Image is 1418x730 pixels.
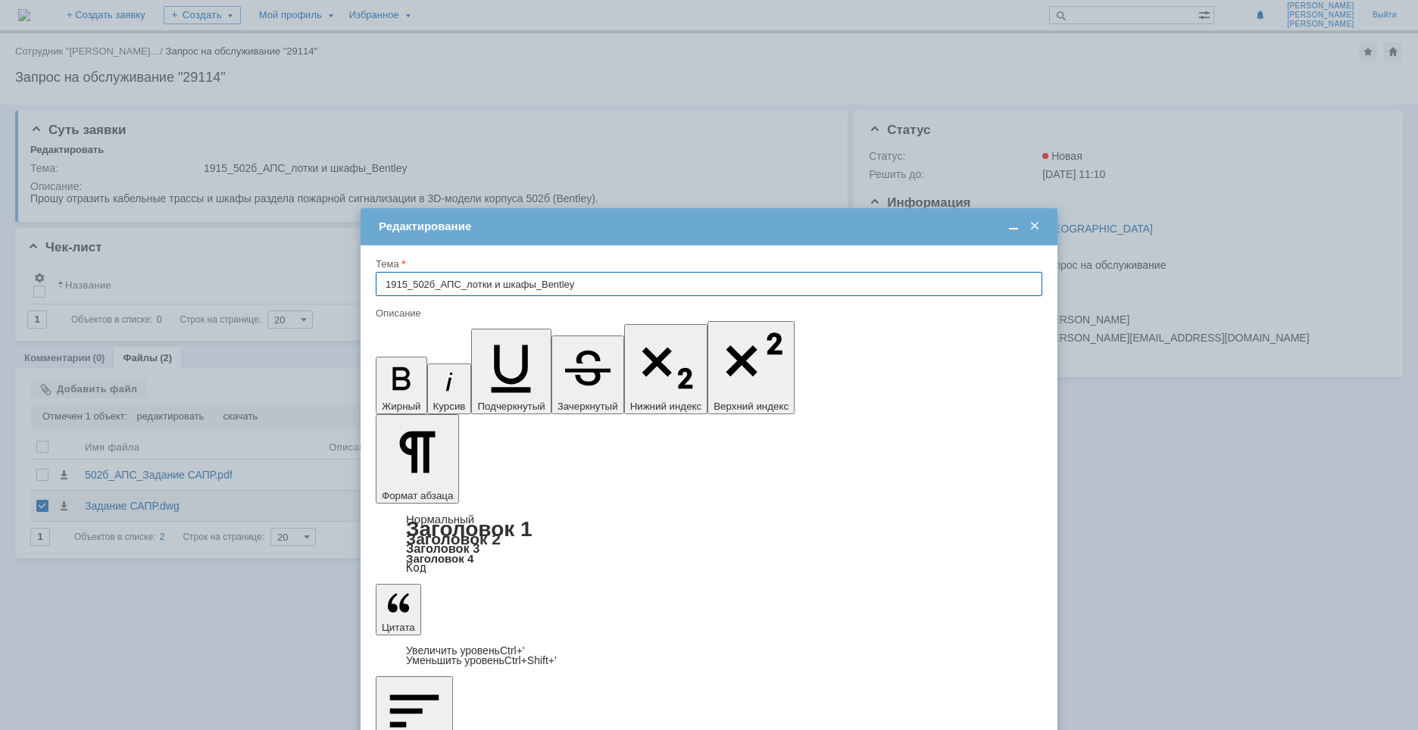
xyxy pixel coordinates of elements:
[376,414,459,504] button: Формат абзаца
[1006,220,1021,233] span: Свернуть (Ctrl + M)
[376,259,1039,269] div: Тема
[406,513,474,526] a: Нормальный
[6,6,221,42] div: Прошу отразить кабельные трассы и шкафы раздела пожарной сигнализации в 3D-модели корпуса 502б (B...
[382,401,421,412] span: Жирный
[500,644,525,657] span: Ctrl+'
[1027,220,1042,233] span: Закрыть
[714,401,789,412] span: Верхний индекс
[427,363,472,414] button: Курсив
[707,321,795,414] button: Верхний индекс
[551,335,624,414] button: Зачеркнутый
[376,646,1042,666] div: Цитата
[376,514,1042,573] div: Формат абзаца
[406,654,557,666] a: Decrease
[406,552,473,565] a: Заголовок 4
[376,584,421,635] button: Цитата
[406,517,533,541] a: Заголовок 1
[406,561,426,575] a: Код
[471,329,551,414] button: Подчеркнутый
[376,308,1039,318] div: Описание
[406,541,479,555] a: Заголовок 3
[379,220,1042,233] div: Редактирование
[433,401,466,412] span: Курсив
[558,401,618,412] span: Зачеркнутый
[376,357,427,414] button: Жирный
[477,401,545,412] span: Подчеркнутый
[382,622,415,633] span: Цитата
[382,490,453,501] span: Формат абзаца
[504,654,557,666] span: Ctrl+Shift+'
[624,324,708,414] button: Нижний индекс
[406,530,501,547] a: Заголовок 2
[406,644,525,657] a: Increase
[630,401,702,412] span: Нижний индекс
